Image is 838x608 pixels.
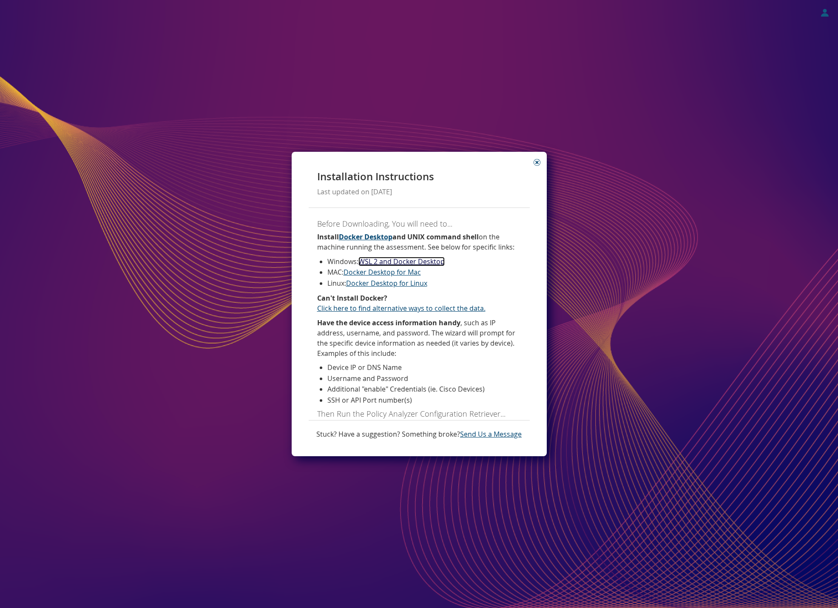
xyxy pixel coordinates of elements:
[317,410,521,418] h2: Then Run the Policy Analyzer Configuration Retriever...
[317,171,521,182] h1: Installation Instructions
[317,304,486,313] a: Click here to find alternative ways to collect the data.
[327,373,521,384] li: Username and Password
[460,429,522,439] a: Send Us a Message
[317,318,521,358] p: , such as IP address, username, and password. The wizard will prompt for the specific device info...
[317,318,460,327] strong: Have the device access information handy
[317,188,521,196] h3: Last updated on [DATE]
[358,257,445,266] a: WSL 2 and Docker Desktop
[327,362,521,373] li: Device IP or DNS Name
[317,220,521,228] h2: Before Downloading, You will need to...
[317,232,521,252] p: on the machine running the assessment. See below for specific links:
[327,256,521,267] li: Windows:
[327,267,521,278] li: MAC:
[346,278,427,288] a: Docker Desktop for Linux
[327,278,521,289] li: Linux:
[327,395,521,406] li: SSH or API Port number(s)
[317,293,387,303] strong: Can't Install Docker?
[317,232,479,241] strong: Install and UNIX command shell
[344,267,421,277] a: Docker Desktop for Mac
[327,384,521,395] li: Additional "enable" Credentials (ie. Cisco Devices)
[316,429,522,439] p: Stuck? Have a suggestion? Something broke?
[339,232,392,241] a: Docker Desktop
